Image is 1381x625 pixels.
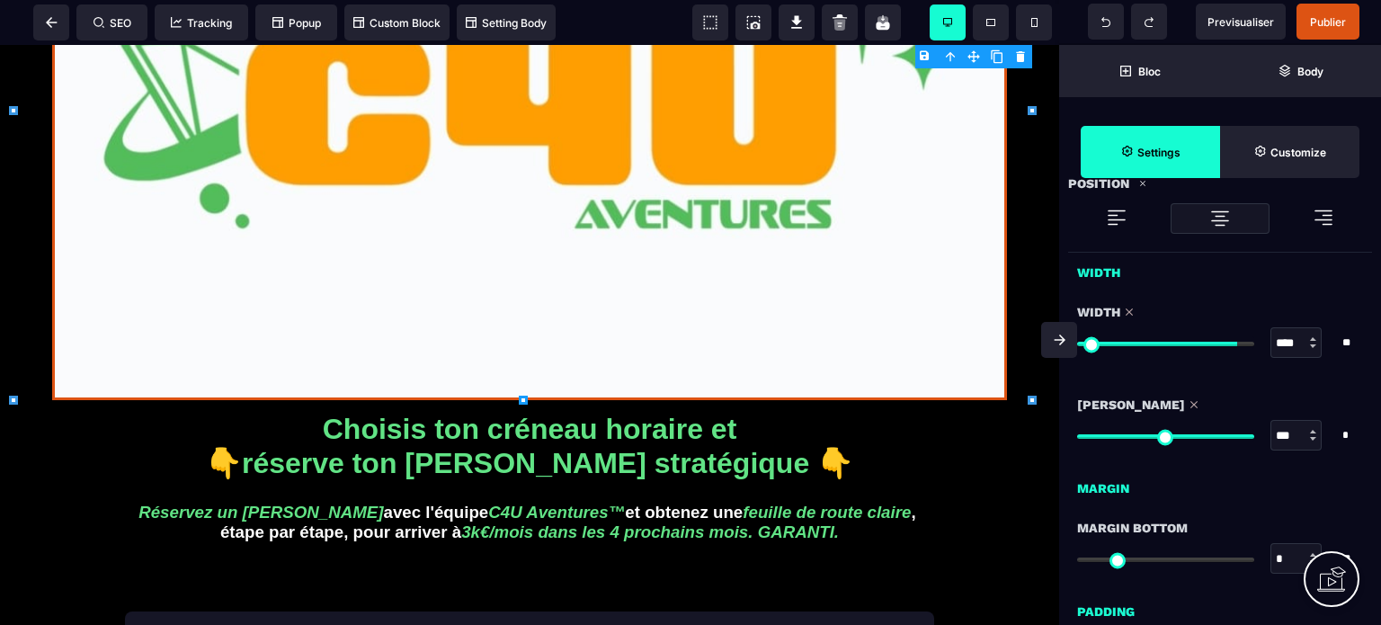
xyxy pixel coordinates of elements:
[133,271,268,285] span: Numéro de téléphone
[488,458,625,478] i: C4U Aventures™
[1196,4,1286,40] span: Preview
[133,206,488,224] p: Vous en êtes maintenant à l'étape 3 :
[1106,207,1127,228] img: loading
[133,505,494,530] p: Questions
[1207,15,1274,29] span: Previsualiser
[539,116,899,138] p: Sélectionnez une date et une heure
[133,546,498,578] span: 1. Quel montant seriez-vous prêt à investir pour démarrer cet accompagnement ?
[1059,45,1220,97] span: Open Blocks
[13,453,1046,502] h3: avec l'équipe et obtenez une , étape par étape, pour arriver à
[1059,592,1381,622] div: Padding
[171,16,232,30] span: Tracking
[1220,126,1359,178] span: Open Style Manager
[566,58,575,73] div: 2
[1313,207,1334,228] img: loading
[1077,301,1120,323] span: Width
[1220,45,1381,97] span: Open Layer Manager
[272,16,321,30] span: Popup
[1077,517,1188,539] span: Margin Bottom
[1068,173,1129,194] p: Position
[600,271,839,327] p: Pour voir les créneaux horaires disponibles, veuillez renseigner vos informations
[1138,179,1147,188] img: loading
[1059,469,1381,499] div: Margin
[735,4,771,40] span: Screenshot
[1209,208,1231,229] img: loading
[743,458,911,478] i: feuille de route claire
[1137,146,1181,159] strong: Settings
[1310,15,1346,29] span: Publier
[466,16,547,30] span: Setting Body
[133,348,181,362] span: Prénom
[305,58,310,73] div: 1
[591,55,738,76] p: Réservez votre appel
[138,458,383,478] i: Réservez un [PERSON_NAME]
[1059,253,1381,283] div: Width
[133,157,488,193] p: Vous êtes en train de candidater pour un poste de Partenaire associé - Animateur
[285,564,370,578] span: (Choix unique)
[1138,65,1161,78] strong: Bloc
[1077,394,1185,415] span: [PERSON_NAME]
[461,478,839,497] i: 3k€/mois dans les 4 prochains mois. GARANTI.
[138,299,174,327] div: France: + 33
[692,4,728,40] span: View components
[1081,126,1220,178] span: Settings
[1270,146,1326,159] strong: Customize
[328,55,506,76] p: Remplissez le formulaire
[123,580,494,614] label: Moins de 2 000€
[1297,65,1323,78] strong: Body
[133,116,445,141] p: Sélection animateurs C4 Aventures
[94,16,131,30] span: SEO
[353,16,441,30] span: Custom Block
[321,348,415,362] span: Nom de famille
[133,237,488,308] p: Choisissez votre créneau horaire en prévoyant d'être sûr d'être disponible à ce moment précis dan...
[13,359,1046,444] h1: Choisis ton créneau horaire et 👇réserve ton [PERSON_NAME] stratégique 👇
[133,424,167,438] span: Email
